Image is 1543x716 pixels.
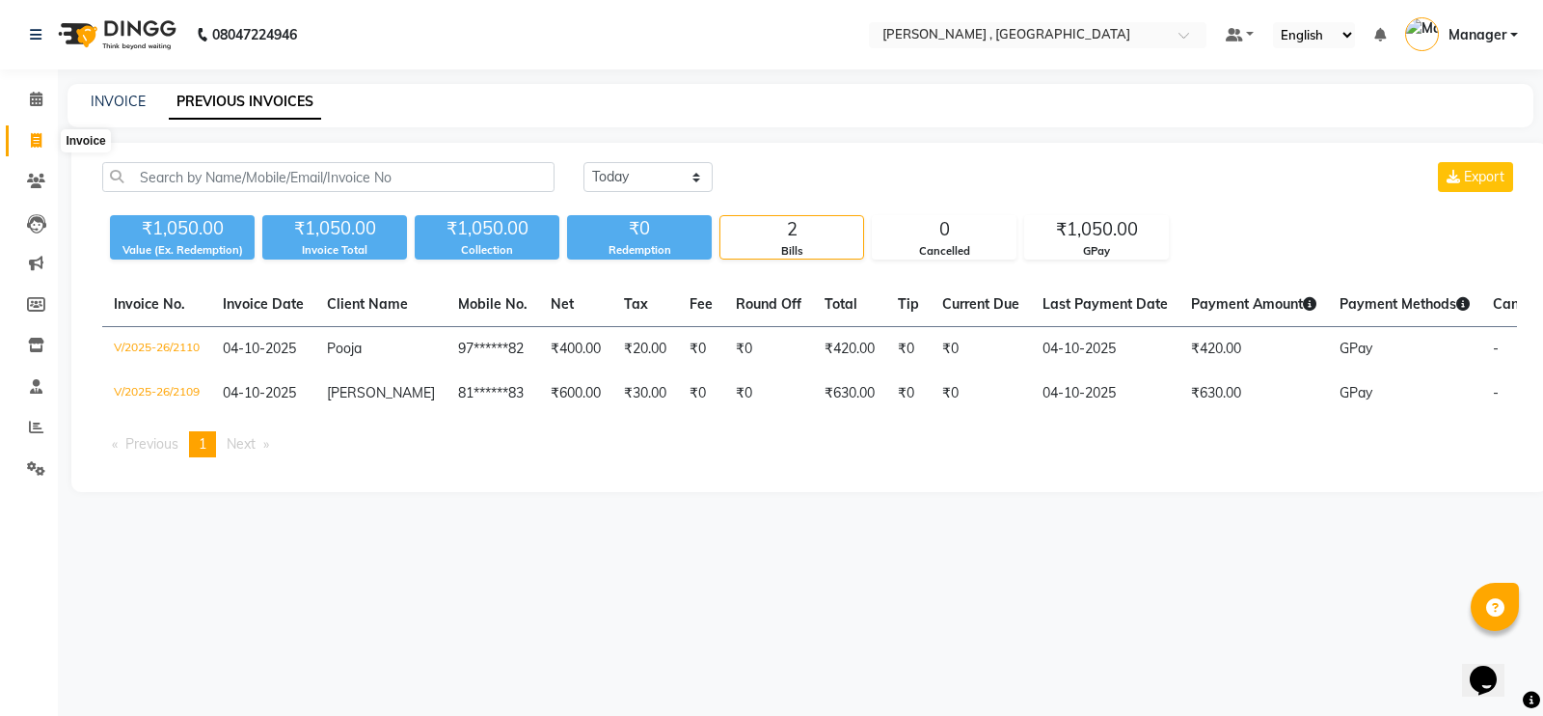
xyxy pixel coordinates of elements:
[678,327,724,372] td: ₹0
[169,85,321,120] a: PREVIOUS INVOICES
[223,340,296,357] span: 04-10-2025
[736,295,801,313] span: Round Off
[327,295,408,313] span: Client Name
[102,327,211,372] td: V/2025-26/2110
[91,93,146,110] a: INVOICE
[813,327,886,372] td: ₹420.00
[262,215,407,242] div: ₹1,050.00
[931,327,1031,372] td: ₹0
[1025,216,1168,243] div: ₹1,050.00
[327,340,362,357] span: Pooja
[1462,639,1524,697] iframe: chat widget
[624,295,648,313] span: Tax
[898,295,919,313] span: Tip
[1031,372,1179,416] td: 04-10-2025
[825,295,857,313] span: Total
[458,295,528,313] span: Mobile No.
[102,372,211,416] td: V/2025-26/2109
[539,327,612,372] td: ₹400.00
[567,242,712,259] div: Redemption
[1405,17,1439,51] img: Manager
[612,372,678,416] td: ₹30.00
[1448,25,1506,45] span: Manager
[690,295,713,313] span: Fee
[49,8,181,62] img: logo
[724,327,813,372] td: ₹0
[720,216,863,243] div: 2
[327,384,435,401] span: [PERSON_NAME]
[567,215,712,242] div: ₹0
[942,295,1019,313] span: Current Due
[886,372,931,416] td: ₹0
[1031,327,1179,372] td: 04-10-2025
[813,372,886,416] td: ₹630.00
[931,372,1031,416] td: ₹0
[551,295,574,313] span: Net
[110,215,255,242] div: ₹1,050.00
[724,372,813,416] td: ₹0
[102,431,1517,457] nav: Pagination
[212,8,297,62] b: 08047224946
[199,435,206,453] span: 1
[1179,372,1328,416] td: ₹630.00
[612,327,678,372] td: ₹20.00
[1025,243,1168,260] div: GPay
[539,372,612,416] td: ₹600.00
[415,242,559,259] div: Collection
[1340,384,1372,401] span: GPay
[1191,295,1316,313] span: Payment Amount
[1438,162,1513,192] button: Export
[886,327,931,372] td: ₹0
[873,243,1015,260] div: Cancelled
[1042,295,1168,313] span: Last Payment Date
[223,295,304,313] span: Invoice Date
[102,162,555,192] input: Search by Name/Mobile/Email/Invoice No
[227,435,256,453] span: Next
[678,372,724,416] td: ₹0
[1340,295,1470,313] span: Payment Methods
[1493,340,1499,357] span: -
[223,384,296,401] span: 04-10-2025
[1464,168,1504,185] span: Export
[110,242,255,259] div: Value (Ex. Redemption)
[125,435,178,453] span: Previous
[61,129,110,152] div: Invoice
[114,295,185,313] span: Invoice No.
[720,243,863,260] div: Bills
[1493,384,1499,401] span: -
[1179,327,1328,372] td: ₹420.00
[873,216,1015,243] div: 0
[415,215,559,242] div: ₹1,050.00
[1340,340,1372,357] span: GPay
[262,242,407,259] div: Invoice Total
